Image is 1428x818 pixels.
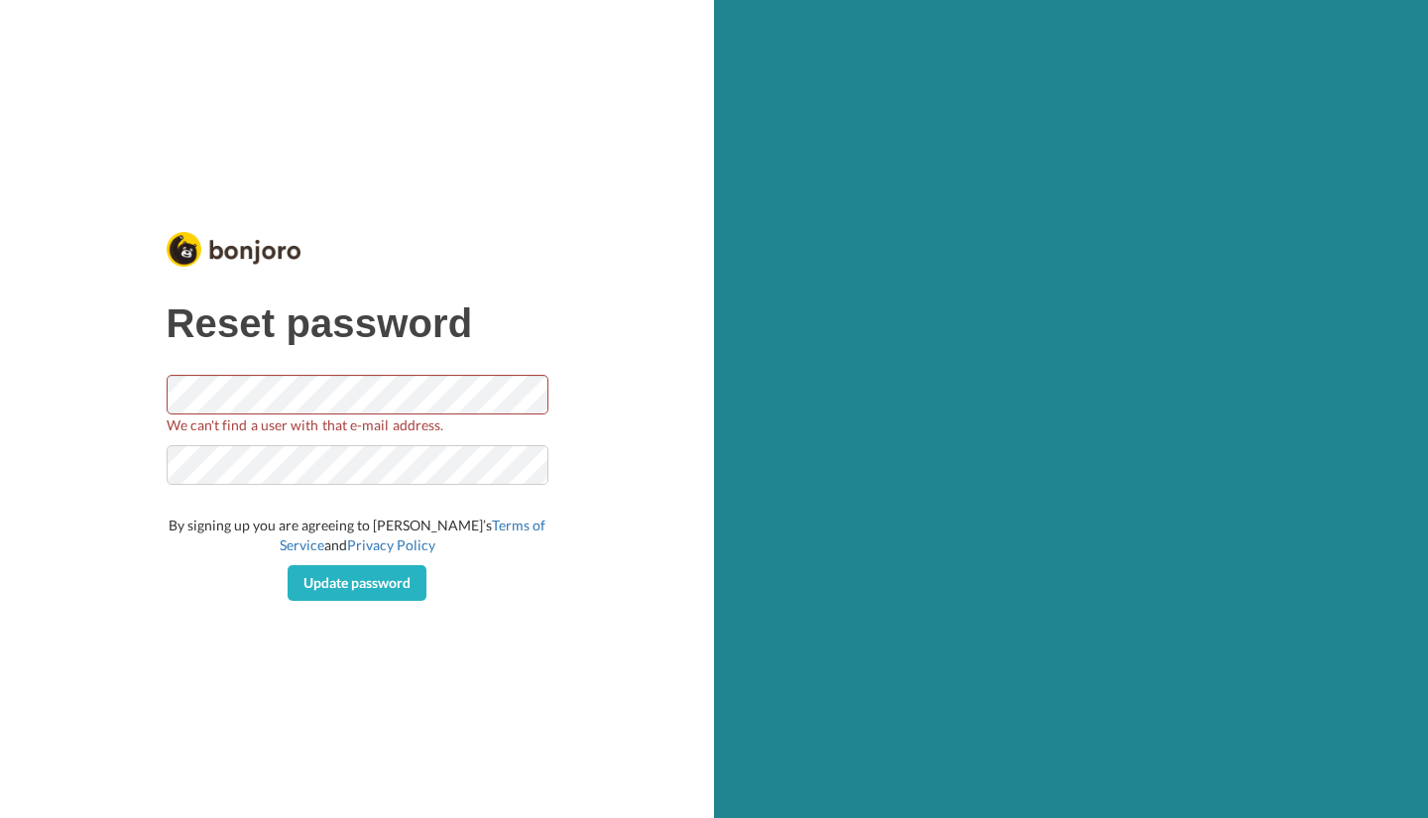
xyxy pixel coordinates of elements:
[167,414,548,435] span: We can't find a user with that e-mail address.
[280,517,546,553] a: Terms of Service
[167,301,548,345] h1: Reset password
[347,536,435,553] a: Privacy Policy
[303,574,411,591] span: Update password
[167,516,548,555] div: By signing up you are agreeing to [PERSON_NAME]’s and
[288,565,426,601] button: Update password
